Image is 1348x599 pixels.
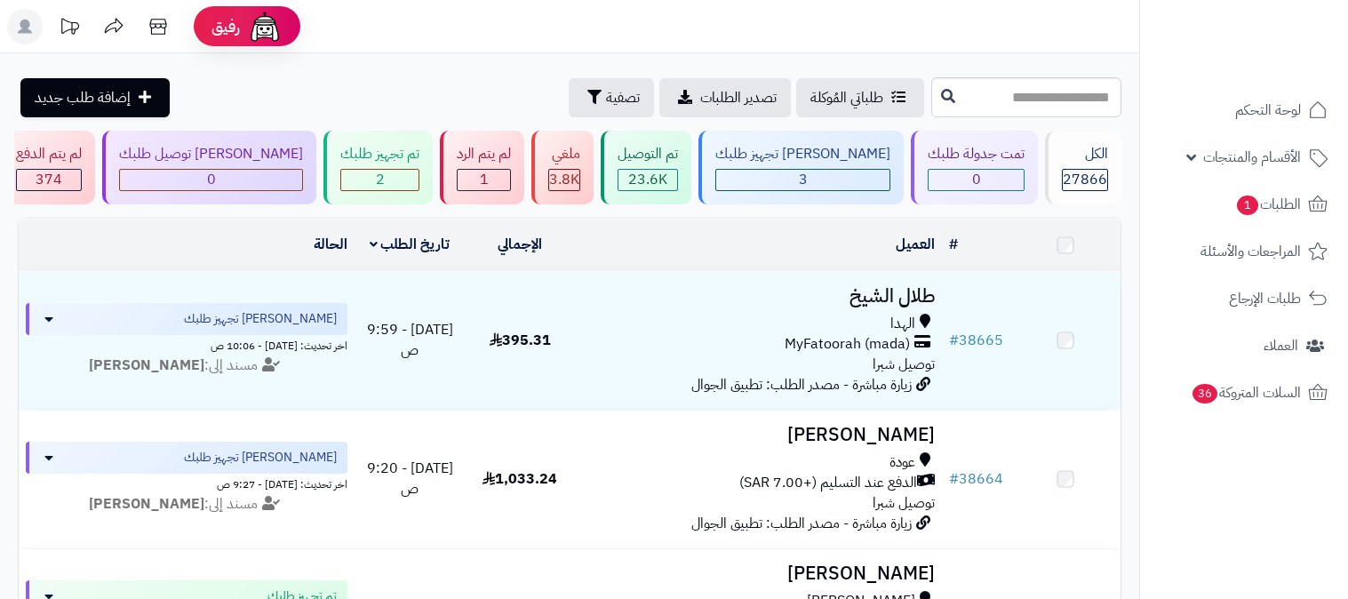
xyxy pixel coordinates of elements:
[99,131,320,204] a: [PERSON_NAME] توصيل طلبك 0
[691,513,912,534] span: زيارة مباشرة - مصدر الطلب: تطبيق الجوال
[739,473,917,493] span: الدفع عند التسليم (+7.00 SAR)
[796,78,924,117] a: طلباتي المُوكلة
[799,169,808,190] span: 3
[896,234,935,255] a: العميل
[606,87,640,108] span: تصفية
[928,144,1025,164] div: تمت جدولة طلبك
[367,319,453,361] span: [DATE] - 9:59 ص
[1264,333,1298,358] span: العملاء
[1236,195,1259,216] span: 1
[207,169,216,190] span: 0
[16,144,82,164] div: لم يتم الدفع
[889,452,915,473] span: عودة
[810,87,883,108] span: طلباتي المُوكلة
[370,234,451,255] a: تاريخ الطلب
[1151,371,1337,414] a: السلات المتروكة36
[949,468,1003,490] a: #38664
[483,468,557,490] span: 1,033.24
[582,425,935,445] h3: [PERSON_NAME]
[12,494,361,515] div: مسند إلى:
[949,330,1003,351] a: #38665
[949,234,958,255] a: #
[1192,383,1219,404] span: 36
[1041,131,1125,204] a: الكل27866
[582,286,935,307] h3: طلال الشيخ
[458,170,510,190] div: 1
[490,330,551,351] span: 395.31
[184,310,337,328] span: [PERSON_NAME] تجهيز طلبك
[89,493,204,515] strong: [PERSON_NAME]
[1151,183,1337,226] a: الطلبات1
[1151,277,1337,320] a: طلبات الإرجاع
[549,170,579,190] div: 3846
[873,354,935,375] span: توصيل شبرا
[700,87,777,108] span: تصدير الطلبات
[695,131,907,204] a: [PERSON_NAME] تجهيز طلبك 3
[341,170,419,190] div: 2
[716,170,889,190] div: 3
[597,131,695,204] a: تم التوصيل 23.6K
[1151,230,1337,273] a: المراجعات والأسئلة
[480,169,489,190] span: 1
[436,131,528,204] a: لم يتم الرد 1
[340,144,419,164] div: تم تجهيز طلبك
[873,492,935,514] span: توصيل شبرا
[314,234,347,255] a: الحالة
[35,87,131,108] span: إضافة طلب جديد
[1235,192,1301,217] span: الطلبات
[498,234,542,255] a: الإجمالي
[785,334,910,355] span: MyFatoorah (mada)
[1191,380,1301,405] span: السلات المتروكة
[247,9,283,44] img: ai-face.png
[1062,144,1108,164] div: الكل
[26,474,347,492] div: اخر تحديث: [DATE] - 9:27 ص
[119,144,303,164] div: [PERSON_NAME] توصيل طلبك
[972,169,981,190] span: 0
[569,78,654,117] button: تصفية
[1200,239,1301,264] span: المراجعات والأسئلة
[528,131,597,204] a: ملغي 3.8K
[1229,286,1301,311] span: طلبات الإرجاع
[26,335,347,354] div: اخر تحديث: [DATE] - 10:06 ص
[120,170,302,190] div: 0
[949,468,959,490] span: #
[211,16,240,37] span: رفيق
[907,131,1041,204] a: تمت جدولة طلبك 0
[1151,324,1337,367] a: العملاء
[929,170,1024,190] div: 0
[659,78,791,117] a: تصدير الطلبات
[582,563,935,584] h3: [PERSON_NAME]
[1235,98,1301,123] span: لوحة التحكم
[549,169,579,190] span: 3.8K
[890,314,915,334] span: الهدا
[548,144,580,164] div: ملغي
[184,449,337,467] span: [PERSON_NAME] تجهيز طلبك
[618,170,677,190] div: 23640
[628,169,667,190] span: 23.6K
[949,330,959,351] span: #
[1227,13,1331,51] img: logo-2.png
[89,355,204,376] strong: [PERSON_NAME]
[20,78,170,117] a: إضافة طلب جديد
[1063,169,1107,190] span: 27866
[36,169,62,190] span: 374
[1203,145,1301,170] span: الأقسام والمنتجات
[12,355,361,376] div: مسند إلى:
[376,169,385,190] span: 2
[1151,89,1337,132] a: لوحة التحكم
[715,144,890,164] div: [PERSON_NAME] تجهيز طلبك
[618,144,678,164] div: تم التوصيل
[320,131,436,204] a: تم تجهيز طلبك 2
[457,144,511,164] div: لم يتم الرد
[367,458,453,499] span: [DATE] - 9:20 ص
[47,9,92,49] a: تحديثات المنصة
[691,374,912,395] span: زيارة مباشرة - مصدر الطلب: تطبيق الجوال
[17,170,81,190] div: 374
